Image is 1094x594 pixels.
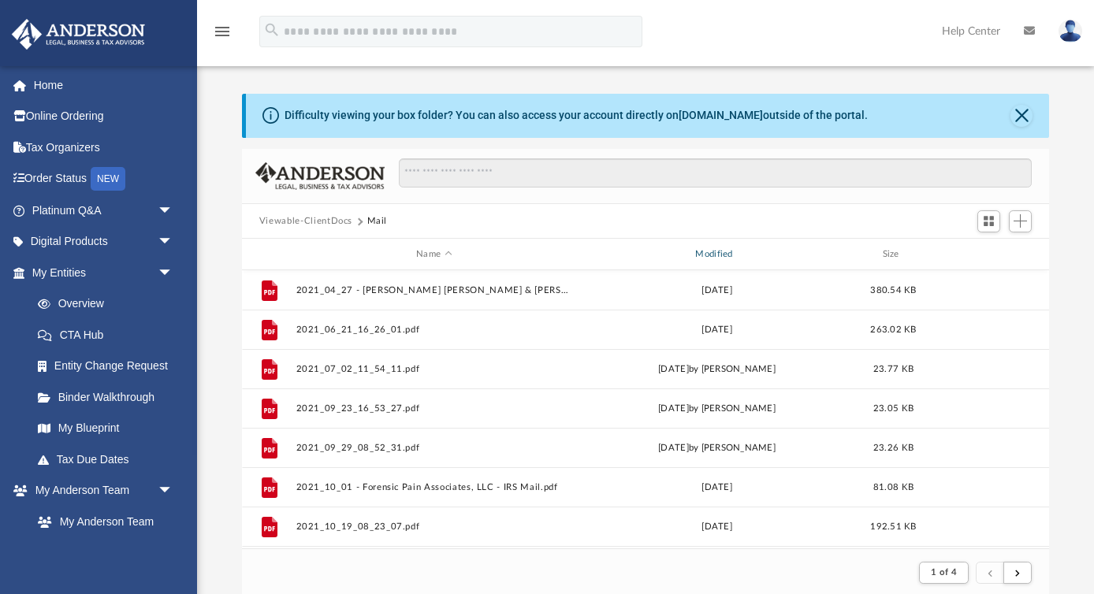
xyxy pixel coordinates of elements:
a: Tax Organizers [11,132,197,163]
a: My Anderson Teamarrow_drop_down [11,475,189,507]
div: [DATE] [579,481,854,495]
span: arrow_drop_down [158,195,189,227]
div: Modified [579,247,855,262]
a: Order StatusNEW [11,163,197,195]
span: 81.08 KB [873,483,914,492]
a: Home [11,69,197,101]
a: Entity Change Request [22,351,197,382]
div: [DATE] by [PERSON_NAME] [579,441,854,455]
button: 2021_09_29_08_52_31.pdf [296,443,571,453]
button: 2021_06_21_16_26_01.pdf [296,325,571,335]
div: [DATE] [579,323,854,337]
a: Anderson System [22,537,189,569]
button: 2021_10_01 - Forensic Pain Associates, LLC - IRS Mail.pdf [296,482,571,492]
a: My Anderson Team [22,506,181,537]
a: Overview [22,288,197,320]
button: 2021_09_23_16_53_27.pdf [296,403,571,414]
a: CTA Hub [22,319,197,351]
div: [DATE] [579,284,854,298]
a: [DOMAIN_NAME] [679,109,763,121]
div: [DATE] [579,520,854,534]
div: [DATE] by [PERSON_NAME] [579,402,854,416]
a: Online Ordering [11,101,197,132]
div: Difficulty viewing your box folder? You can also access your account directly on outside of the p... [285,107,868,124]
div: [DATE] by [PERSON_NAME] [579,362,854,377]
a: My Blueprint [22,413,189,444]
div: NEW [91,167,125,191]
i: menu [213,22,232,41]
span: 263.02 KB [870,325,916,334]
span: 23.77 KB [873,365,914,373]
div: Size [861,247,925,262]
div: id [249,247,288,262]
span: arrow_drop_down [158,226,189,258]
button: 2021_07_02_11_54_11.pdf [296,364,571,374]
span: 23.26 KB [873,444,914,452]
button: Mail [367,214,388,228]
button: Switch to Grid View [977,210,1001,232]
a: My Entitiesarrow_drop_down [11,257,197,288]
button: Close [1010,105,1033,127]
button: Add [1009,210,1033,232]
span: 23.05 KB [873,404,914,413]
div: Name [295,247,571,262]
div: id [932,247,1042,262]
a: Digital Productsarrow_drop_down [11,226,197,258]
button: Viewable-ClientDocs [259,214,352,228]
button: 1 of 4 [919,562,969,584]
span: 380.54 KB [870,286,916,295]
i: search [263,21,281,39]
span: 1 of 4 [931,568,957,577]
a: Platinum Q&Aarrow_drop_down [11,195,197,226]
img: Anderson Advisors Platinum Portal [7,19,150,50]
button: 2021_04_27 - [PERSON_NAME] [PERSON_NAME] & [PERSON_NAME] PC - Forensic Pain Assoc..pdf [296,285,571,295]
a: menu [213,30,232,41]
button: 2021_10_19_08_23_07.pdf [296,522,571,532]
img: User Pic [1059,20,1082,43]
span: 192.51 KB [870,522,916,531]
span: arrow_drop_down [158,475,189,507]
a: Binder Walkthrough [22,381,197,413]
input: Search files and folders [399,158,1033,188]
span: arrow_drop_down [158,257,189,289]
a: Tax Due Dates [22,444,197,475]
div: grid [242,270,1049,549]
